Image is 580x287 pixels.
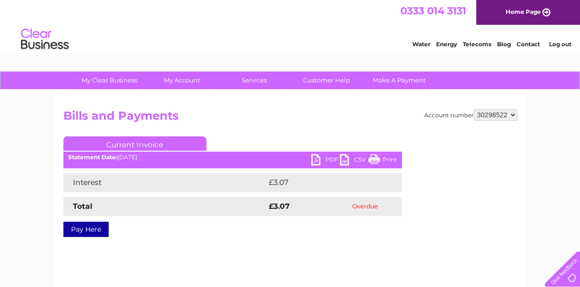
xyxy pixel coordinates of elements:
[269,202,290,211] strong: £3.07
[412,41,430,48] a: Water
[436,41,457,48] a: Energy
[497,41,511,48] a: Blog
[215,72,294,89] a: Services
[424,109,517,121] div: Account number
[463,41,491,48] a: Telecoms
[63,222,109,237] a: Pay Here
[340,154,368,168] a: CSV
[70,72,149,89] a: My Clear Business
[400,5,466,17] a: 0333 014 3131
[68,154,117,161] b: Statement Date:
[73,202,92,211] strong: Total
[328,197,401,216] td: Overdue
[20,25,69,54] img: logo.png
[266,173,379,192] td: £3.07
[63,154,402,161] div: [DATE]
[65,5,516,46] div: Clear Business is a trading name of Verastar Limited (registered in [GEOGRAPHIC_DATA] No. 3667643...
[63,173,266,192] td: Interest
[63,136,206,151] a: Current Invoice
[360,72,438,89] a: Make A Payment
[63,109,517,127] h2: Bills and Payments
[517,41,540,48] a: Contact
[549,41,571,48] a: Log out
[142,72,221,89] a: My Account
[311,154,340,168] a: PDF
[287,72,366,89] a: Customer Help
[368,154,397,168] a: Print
